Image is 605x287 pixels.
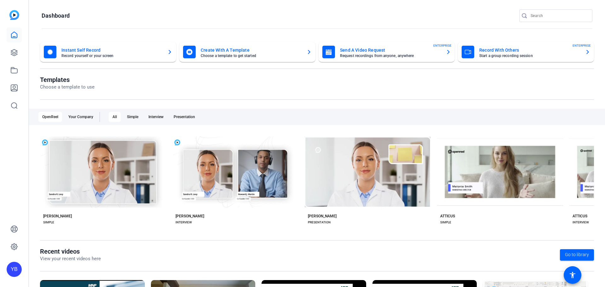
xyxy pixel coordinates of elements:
div: Your Company [65,112,97,122]
mat-icon: accessibility [569,271,576,279]
div: Simple [123,112,142,122]
mat-card-subtitle: Start a group recording session [479,54,580,58]
img: blue-gradient.svg [9,10,19,20]
div: SIMPLE [43,220,54,225]
div: Interview [145,112,167,122]
button: Send A Video RequestRequest recordings from anyone, anywhereENTERPRISE [319,42,455,62]
div: OpenReel [38,112,62,122]
mat-card-title: Create With A Template [201,46,302,54]
div: [PERSON_NAME] [176,214,204,219]
button: Record With OthersStart a group recording sessionENTERPRISE [458,42,594,62]
button: Create With A TemplateChoose a template to get started [179,42,315,62]
div: ATTICUS [573,214,587,219]
div: Presentation [170,112,199,122]
mat-card-title: Send A Video Request [340,46,441,54]
h1: Templates [40,76,95,83]
span: Go to library [565,251,589,258]
div: All [109,112,121,122]
h1: Recent videos [40,248,101,255]
span: ENTERPRISE [433,43,452,48]
span: ENTERPRISE [573,43,591,48]
p: Choose a template to use [40,83,95,91]
a: Go to library [560,249,594,261]
div: YB [7,262,22,277]
input: Search [531,12,587,20]
div: ATTICUS [440,214,455,219]
mat-card-subtitle: Request recordings from anyone, anywhere [340,54,441,58]
div: [PERSON_NAME] [308,214,337,219]
h1: Dashboard [42,12,70,20]
mat-card-subtitle: Record yourself or your screen [61,54,162,58]
div: PRESENTATION [308,220,331,225]
mat-card-title: Instant Self Record [61,46,162,54]
div: [PERSON_NAME] [43,214,72,219]
div: INTERVIEW [176,220,192,225]
div: INTERVIEW [573,220,589,225]
p: View your recent videos here [40,255,101,262]
mat-card-title: Record With Others [479,46,580,54]
div: SIMPLE [440,220,451,225]
mat-card-subtitle: Choose a template to get started [201,54,302,58]
button: Instant Self RecordRecord yourself or your screen [40,42,176,62]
